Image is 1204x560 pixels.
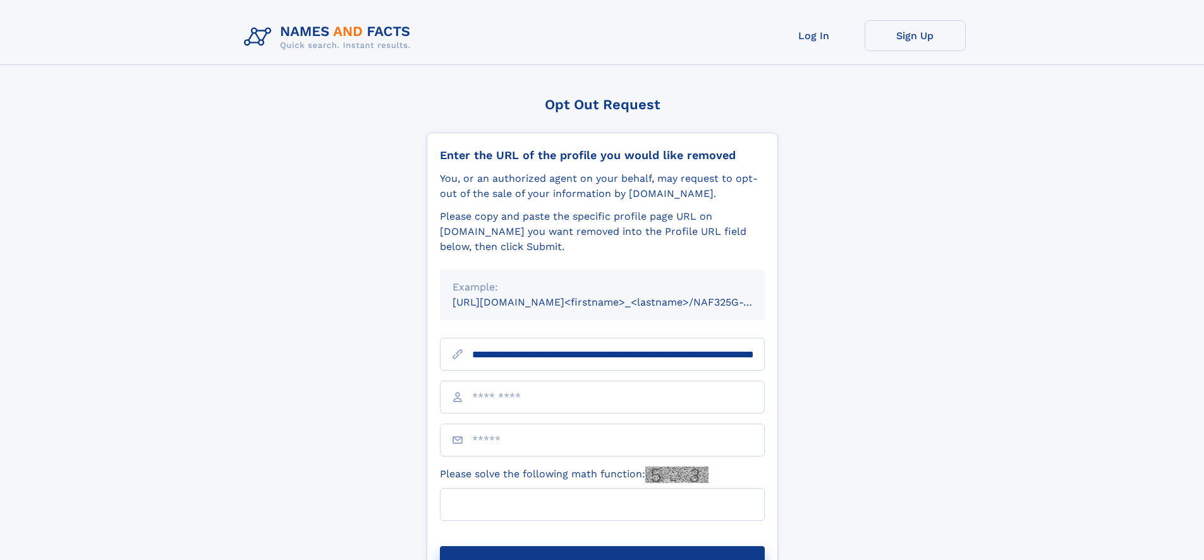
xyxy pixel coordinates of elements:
[440,148,765,162] div: Enter the URL of the profile you would like removed
[763,20,865,51] a: Log In
[440,209,765,254] div: Please copy and paste the specific profile page URL on [DOMAIN_NAME] you want removed into the Pr...
[453,280,752,295] div: Example:
[440,467,708,483] label: Please solve the following math function:
[453,296,789,308] small: [URL][DOMAIN_NAME]<firstname>_<lastname>/NAF325G-xxxxxxxx
[865,20,966,51] a: Sign Up
[440,171,765,201] div: You, or an authorized agent on your behalf, may request to opt-out of the sale of your informatio...
[239,20,421,54] img: Logo Names and Facts
[427,97,778,112] div: Opt Out Request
